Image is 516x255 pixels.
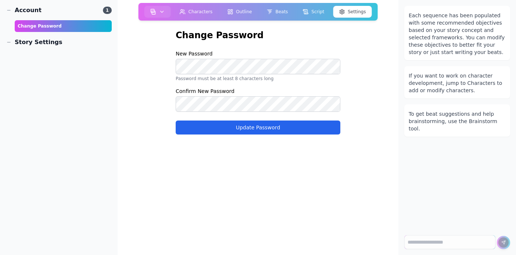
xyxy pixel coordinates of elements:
[176,87,340,95] label: Confirm New Password
[409,12,506,56] div: Each sequence has been populated with some recommended objectives based on your story concept and...
[297,6,330,18] button: Script
[6,6,42,15] div: Account
[221,6,258,18] button: Outline
[409,72,506,94] div: If you want to work on character development, jump to Characters to add or modify characters.
[409,110,506,132] div: To get beat suggestions and help brainstorming, use the Brainstorm tool.
[332,4,373,19] a: Settings
[176,50,340,57] label: New Password
[150,9,156,15] img: storyboard
[295,4,332,19] a: Script
[176,29,340,41] h2: Change Password
[236,124,280,131] span: Update Password
[103,7,112,14] span: 1
[333,6,372,18] button: Settings
[176,121,340,134] button: Update Password
[174,6,219,18] button: Characters
[176,76,340,82] p: Password must be at least 8 characters long
[261,6,294,18] button: Beats
[220,4,259,19] a: Outline
[172,4,220,19] a: Characters
[259,4,295,19] a: Beats
[6,38,62,47] div: Story Settings
[15,20,112,32] div: Change Password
